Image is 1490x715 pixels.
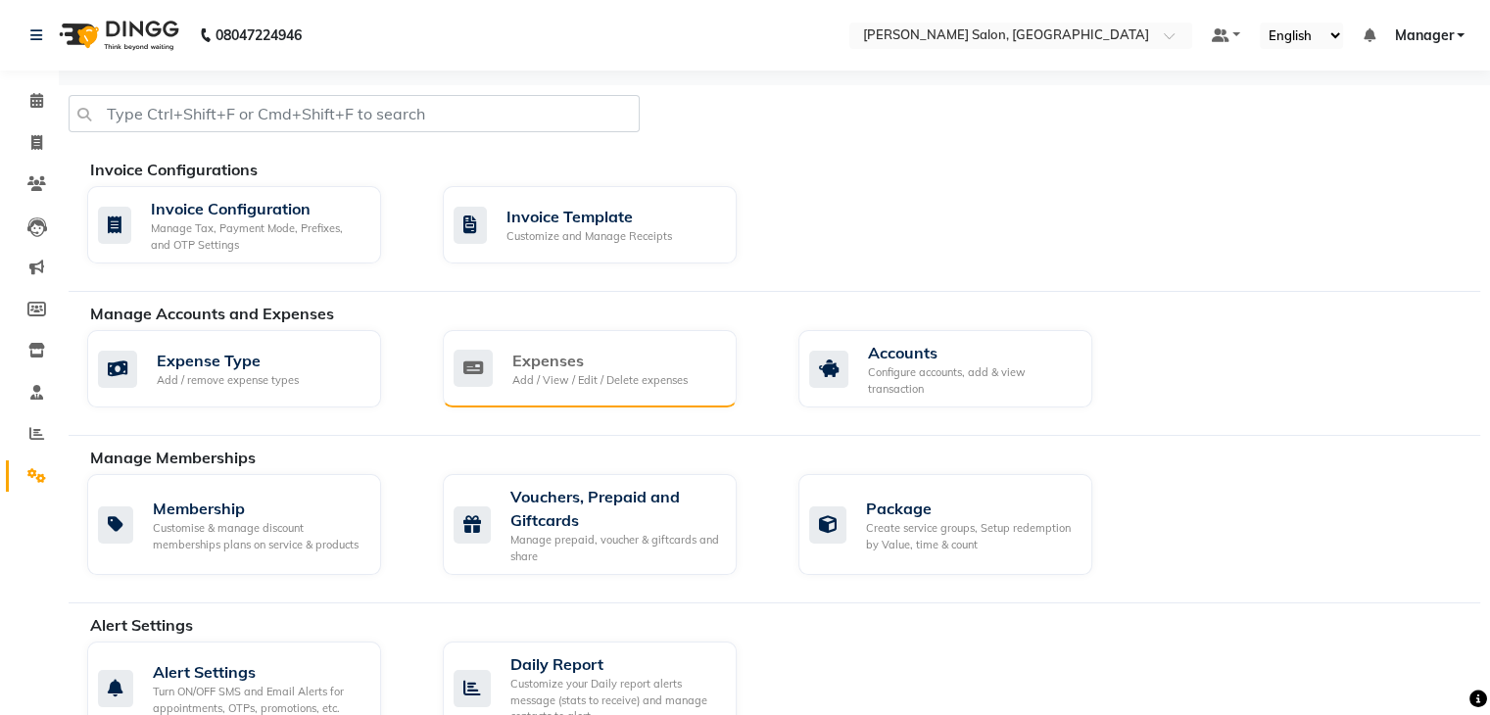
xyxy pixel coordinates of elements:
div: Vouchers, Prepaid and Giftcards [510,485,721,532]
div: Customize and Manage Receipts [506,228,672,245]
div: Manage Tax, Payment Mode, Prefixes, and OTP Settings [151,220,365,253]
div: Membership [153,497,365,520]
div: Expenses [512,349,688,372]
a: AccountsConfigure accounts, add & view transaction [798,330,1125,407]
a: Invoice TemplateCustomize and Manage Receipts [443,186,769,263]
div: Package [866,497,1077,520]
a: ExpensesAdd / View / Edit / Delete expenses [443,330,769,407]
div: Add / View / Edit / Delete expenses [512,372,688,389]
div: Create service groups, Setup redemption by Value, time & count [866,520,1077,552]
div: Expense Type [157,349,299,372]
a: Expense TypeAdd / remove expense types [87,330,413,407]
div: Invoice Configuration [151,197,365,220]
a: MembershipCustomise & manage discount memberships plans on service & products [87,474,413,575]
input: Type Ctrl+Shift+F or Cmd+Shift+F to search [69,95,640,132]
div: Alert Settings [153,660,365,684]
div: Add / remove expense types [157,372,299,389]
div: Customise & manage discount memberships plans on service & products [153,520,365,552]
div: Configure accounts, add & view transaction [868,364,1077,397]
b: 08047224946 [216,8,302,63]
a: PackageCreate service groups, Setup redemption by Value, time & count [798,474,1125,575]
div: Accounts [868,341,1077,364]
span: Manager [1394,25,1453,46]
img: logo [50,8,184,63]
div: Daily Report [510,652,721,676]
a: Vouchers, Prepaid and GiftcardsManage prepaid, voucher & giftcards and share [443,474,769,575]
div: Invoice Template [506,205,672,228]
a: Invoice ConfigurationManage Tax, Payment Mode, Prefixes, and OTP Settings [87,186,413,263]
div: Manage prepaid, voucher & giftcards and share [510,532,721,564]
